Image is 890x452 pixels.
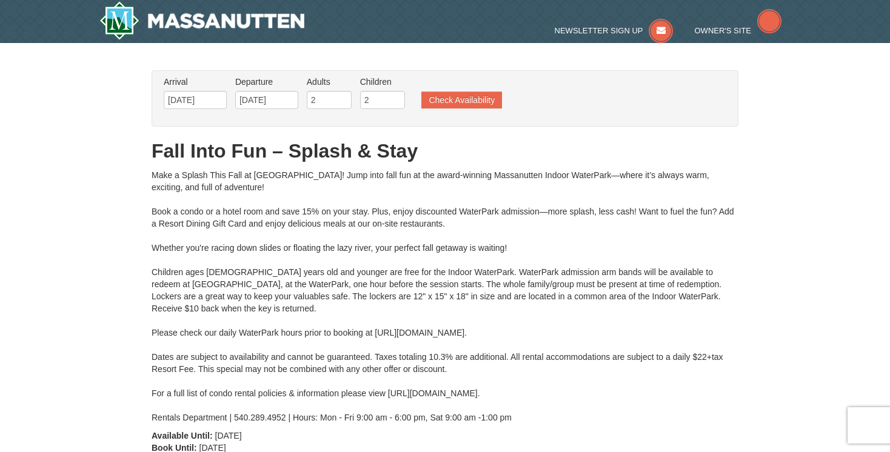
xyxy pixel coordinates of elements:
label: Children [360,76,405,88]
a: Owner's Site [695,26,782,35]
div: Make a Splash This Fall at [GEOGRAPHIC_DATA]! Jump into fall fun at the award-winning Massanutten... [152,169,738,424]
h1: Fall Into Fun – Splash & Stay [152,139,738,163]
a: Massanutten Resort [99,1,304,40]
label: Arrival [164,76,227,88]
span: Newsletter Sign Up [555,26,643,35]
span: [DATE] [215,431,242,440]
strong: Available Until: [152,431,213,440]
img: Massanutten Resort Logo [99,1,304,40]
button: Check Availability [421,91,502,108]
a: Newsletter Sign Up [555,26,674,35]
label: Adults [307,76,352,88]
span: Owner's Site [695,26,752,35]
label: Departure [235,76,298,88]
